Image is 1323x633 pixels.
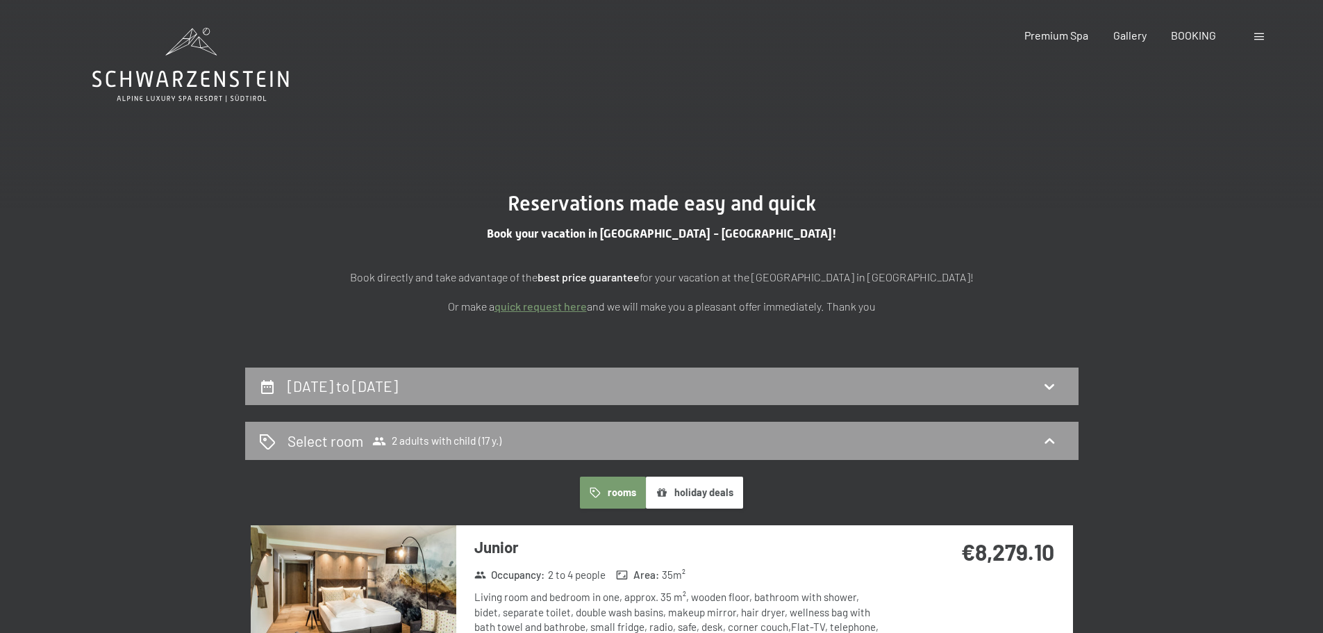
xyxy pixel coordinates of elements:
[474,536,888,558] h3: Junior
[474,568,545,582] strong: Occupancy :
[646,477,743,509] button: holiday deals
[1113,28,1147,42] a: Gallery
[494,299,587,313] a: quick request here
[315,268,1009,286] p: Book directly and take advantage of the for your vacation at the [GEOGRAPHIC_DATA] in [GEOGRAPHIC...
[548,568,606,582] span: 2 to 4 people
[538,270,640,283] strong: best price guarantee
[372,434,501,448] span: 2 adults with child (17 y.)
[1171,28,1216,42] a: BOOKING
[288,431,363,451] h2: Select room
[580,477,646,509] button: rooms
[961,539,1054,565] strong: €8,279.10
[487,227,837,240] span: Book your vacation in [GEOGRAPHIC_DATA] - [GEOGRAPHIC_DATA]!
[616,568,659,582] strong: Area :
[288,377,398,395] h2: [DATE] to [DATE]
[1024,28,1088,42] a: Premium Spa
[662,568,685,582] span: 35 m²
[508,191,816,215] span: Reservations made easy and quick
[315,297,1009,315] p: Or make a and we will make you a pleasant offer immediately. Thank you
